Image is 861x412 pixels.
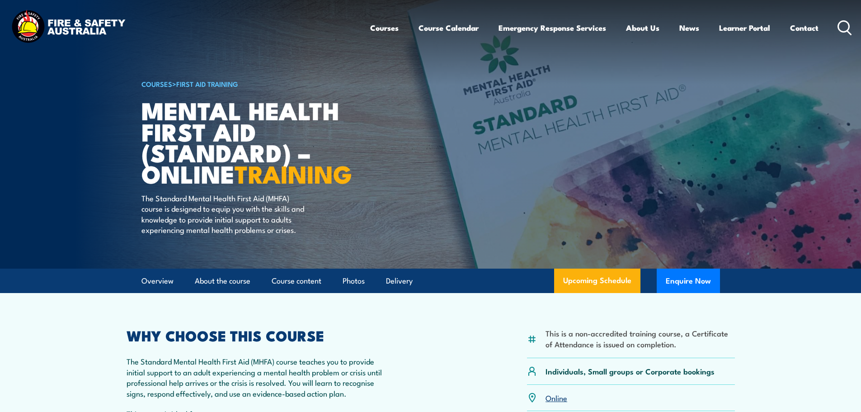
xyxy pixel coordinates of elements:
[141,269,174,293] a: Overview
[554,269,640,293] a: Upcoming Schedule
[546,392,567,403] a: Online
[679,16,699,40] a: News
[719,16,770,40] a: Learner Portal
[626,16,659,40] a: About Us
[419,16,479,40] a: Course Calendar
[657,269,720,293] button: Enquire Now
[235,154,352,192] strong: TRAINING
[195,269,250,293] a: About the course
[141,193,306,235] p: The Standard Mental Health First Aid (MHFA) course is designed to equip you with the skills and k...
[546,328,735,349] li: This is a non-accredited training course, a Certificate of Attendance is issued on completion.
[127,356,391,398] p: The Standard Mental Health First Aid (MHFA) course teaches you to provide initial support to an a...
[272,269,321,293] a: Course content
[176,79,238,89] a: First Aid Training
[546,366,715,376] p: Individuals, Small groups or Corporate bookings
[386,269,413,293] a: Delivery
[370,16,399,40] a: Courses
[343,269,365,293] a: Photos
[790,16,819,40] a: Contact
[141,99,365,184] h1: Mental Health First Aid (Standard) – Online
[141,78,365,89] h6: >
[499,16,606,40] a: Emergency Response Services
[141,79,172,89] a: COURSES
[127,329,391,341] h2: WHY CHOOSE THIS COURSE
